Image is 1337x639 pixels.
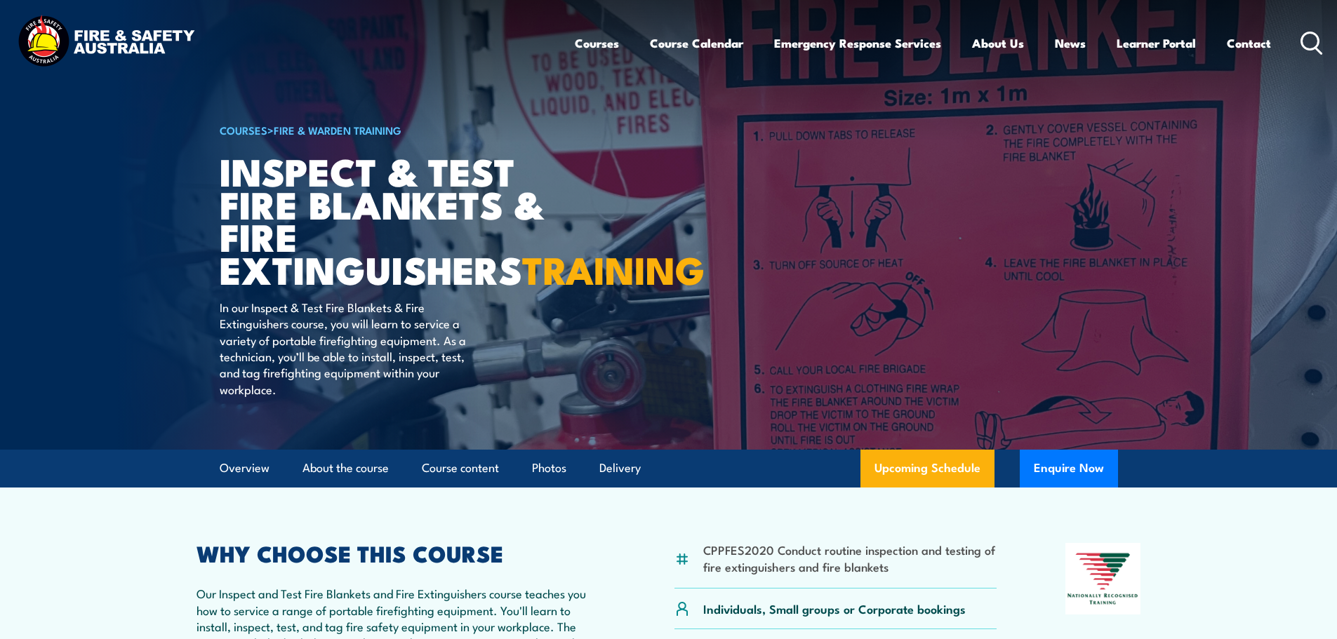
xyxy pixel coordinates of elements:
[220,450,270,487] a: Overview
[860,450,995,487] a: Upcoming Schedule
[220,154,566,285] h1: Inspect & Test Fire Blankets & Fire Extinguishers
[522,239,705,297] strong: TRAINING
[302,450,389,487] a: About the course
[1065,543,1141,614] img: Nationally Recognised Training logo.
[972,25,1024,62] a: About Us
[650,25,743,62] a: Course Calendar
[220,299,476,397] p: In our Inspect & Test Fire Blankets & Fire Extinguishers course, you will learn to service a vari...
[703,542,997,574] li: CPPFES2020 Conduct routine inspection and testing of fire extinguishers and fire blankets
[774,25,941,62] a: Emergency Response Services
[1227,25,1271,62] a: Contact
[703,600,966,617] p: Individuals, Small groups or Corporate bookings
[220,121,566,138] h6: >
[274,122,401,137] a: Fire & Warden Training
[422,450,499,487] a: Course content
[575,25,619,62] a: Courses
[1117,25,1196,62] a: Learner Portal
[1055,25,1086,62] a: News
[599,450,641,487] a: Delivery
[220,122,267,137] a: COURSES
[1020,450,1118,487] button: Enquire Now
[197,543,606,563] h2: WHY CHOOSE THIS COURSE
[532,450,566,487] a: Photos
